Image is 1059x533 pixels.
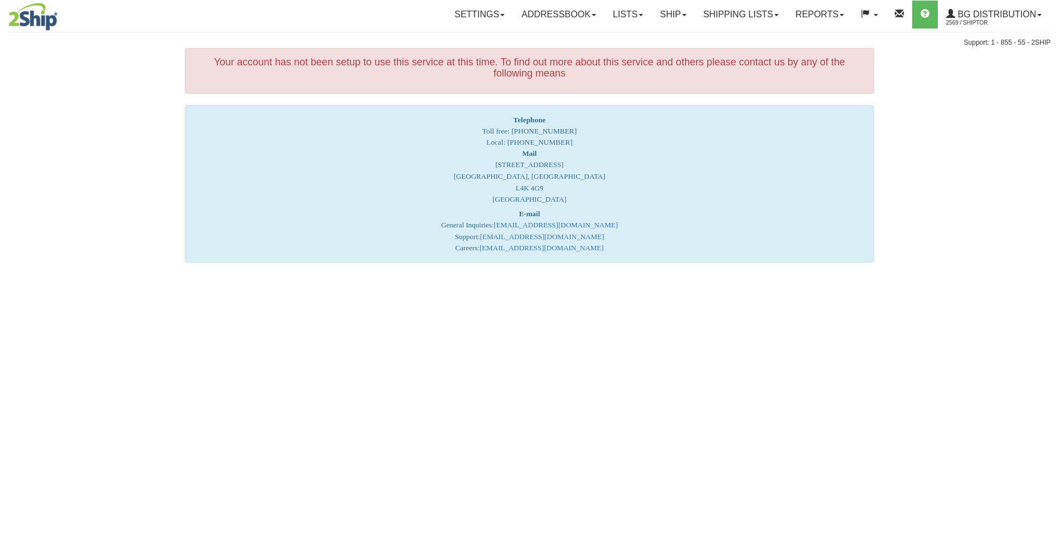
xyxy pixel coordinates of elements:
span: 2569 / ShipTor [946,17,1030,28]
a: Reports [787,1,852,28]
a: Ship [651,1,694,28]
span: Toll free: [PHONE_NUMBER] Local: [PHONE_NUMBER] [482,116,577,146]
strong: Mail [522,149,536,158]
span: BG Distribution [955,9,1036,19]
a: [EMAIL_ADDRESS][DOMAIN_NAME] [493,221,617,229]
a: BG Distribution 2569 / ShipTor [938,1,1050,28]
a: [EMAIL_ADDRESS][DOMAIN_NAME] [480,244,603,252]
a: Shipping lists [695,1,787,28]
a: Lists [605,1,651,28]
h4: Your account has not been setup to use this service at this time. To find out more about this ser... [194,57,865,79]
font: [STREET_ADDRESS] [GEOGRAPHIC_DATA], [GEOGRAPHIC_DATA] L4K 4G9 [GEOGRAPHIC_DATA] [454,149,606,203]
a: Settings [446,1,513,28]
strong: E-mail [519,210,540,218]
a: [EMAIL_ADDRESS][DOMAIN_NAME] [480,232,604,241]
div: Support: 1 - 855 - 55 - 2SHIP [8,38,1051,47]
img: logo2569.jpg [8,3,57,31]
font: General Inquiries: Support: Careers: [441,210,618,253]
strong: Telephone [513,116,545,124]
a: Addressbook [513,1,605,28]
